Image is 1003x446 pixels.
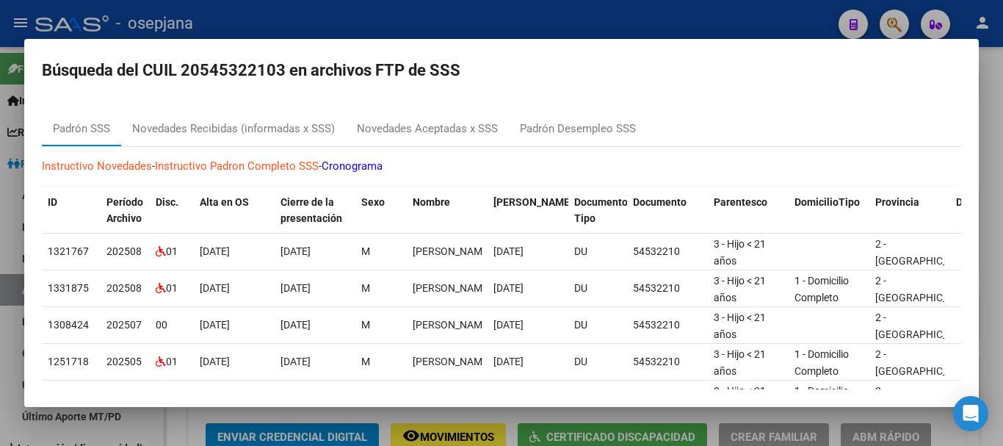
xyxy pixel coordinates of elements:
span: [DATE] [280,282,311,294]
span: [DATE] [493,319,524,331]
span: 202508 [106,282,142,294]
div: 01 [156,280,188,297]
span: M [361,319,370,331]
div: 00 [156,317,188,334]
span: Sexo [361,196,385,208]
div: Novedades Aceptadas x SSS [357,121,498,137]
datatable-header-cell: Nombre [407,187,488,235]
span: Nombre [413,196,450,208]
datatable-header-cell: Disc. [150,187,194,235]
div: DU [574,353,621,370]
div: Padrón Desempleo SSS [520,121,636,137]
span: 202505 [106,356,142,367]
span: 3 - Hijo < 21 años [714,348,766,377]
datatable-header-cell: ID [42,187,101,235]
div: 01 [156,353,188,370]
div: DU [574,243,621,260]
span: [DATE] [493,282,524,294]
span: Período Archivo [106,196,143,225]
span: [DATE] [200,356,230,367]
span: [DATE] [200,282,230,294]
span: 1 - Domicilio Completo [794,348,849,377]
span: Parentesco [714,196,767,208]
h2: Búsqueda del CUIL 20545322103 en archivos FTP de SSS [42,57,961,84]
span: DomicilioTipo [794,196,860,208]
span: [DATE] [280,319,311,331]
span: [DATE] [493,356,524,367]
span: 1 - Domicilio Completo [794,275,849,303]
span: 2 - [GEOGRAPHIC_DATA] [875,275,974,303]
span: 3 - Hijo < 21 años [714,312,766,340]
span: 2 - [GEOGRAPHIC_DATA] [875,312,974,340]
span: Cierre de la presentación [280,196,342,225]
span: 1308424 [48,319,89,331]
a: Instructivo Novedades [42,159,152,173]
datatable-header-cell: Sexo [355,187,407,235]
span: [DATE] [280,245,311,257]
datatable-header-cell: Fecha Nac. [488,187,568,235]
span: M [361,282,370,294]
span: Documento [633,196,687,208]
span: 2 - [GEOGRAPHIC_DATA] [875,238,974,267]
span: 1321767 [48,245,89,257]
span: TOGNETTI EITHAN UZIEL [413,319,491,331]
div: DU [574,317,621,334]
span: 1331875 [48,282,89,294]
datatable-header-cell: Provincia [869,187,950,235]
span: Provincia [875,196,919,208]
span: 202508 [106,245,142,257]
span: 2 - [GEOGRAPHIC_DATA] [875,348,974,377]
div: 54532210 [633,353,702,370]
span: M [361,356,370,367]
div: Open Intercom Messenger [953,396,988,431]
datatable-header-cell: Alta en OS [194,187,275,235]
p: - - [42,158,961,175]
div: 54532210 [633,317,702,334]
div: 01 [156,243,188,260]
span: Disc. [156,196,178,208]
span: TOGNETTI EITHAN UZIEL [413,282,491,294]
span: [DATE] [200,245,230,257]
span: TOGNETTI EITHAN UZIEL [413,356,491,367]
div: Novedades Recibidas (informadas x SSS) [132,121,335,137]
span: 1 - Domicilio Completo [794,385,849,414]
datatable-header-cell: DomicilioTipo [789,187,869,235]
div: 54532210 [633,280,702,297]
div: 54532210 [633,243,702,260]
span: 2 - [GEOGRAPHIC_DATA] [875,385,974,414]
span: Alta en OS [200,196,249,208]
datatable-header-cell: Documento Tipo [568,187,627,235]
span: [DATE] [200,319,230,331]
div: DU [574,280,621,297]
span: TOGNETTI EITHAN UZIEL [413,245,491,257]
span: [DATE] [493,245,524,257]
span: [DATE] [280,356,311,367]
span: ID [48,196,57,208]
datatable-header-cell: Documento [627,187,708,235]
a: Instructivo Padron Completo SSS [155,159,319,173]
datatable-header-cell: Parentesco [708,187,789,235]
span: Documento Tipo [574,196,628,225]
span: 202507 [106,319,142,331]
a: Cronograma [322,159,383,173]
div: Padrón SSS [53,121,110,137]
span: 3 - Hijo < 21 años [714,275,766,303]
span: 3 - Hijo < 21 años [714,238,766,267]
span: [PERSON_NAME]. [493,196,576,208]
span: M [361,245,370,257]
span: 3 - Hijo < 21 años [714,385,766,414]
span: 1251718 [48,356,89,367]
datatable-header-cell: Período Archivo [101,187,150,235]
datatable-header-cell: Cierre de la presentación [275,187,355,235]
